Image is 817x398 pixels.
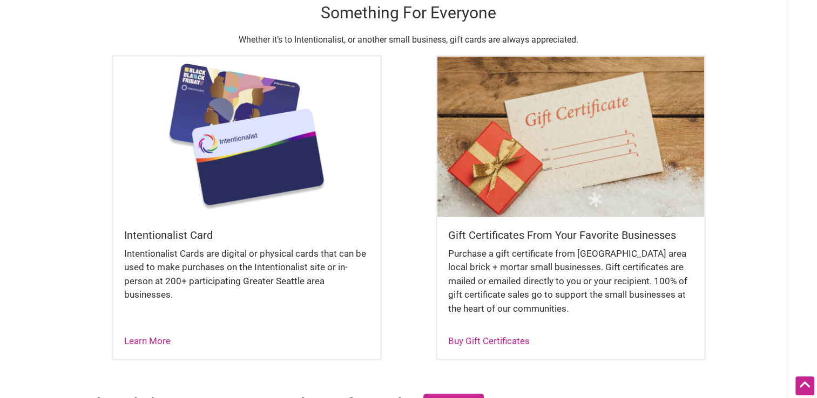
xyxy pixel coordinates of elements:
a: Learn More [124,335,171,346]
h5: Intentionalist Card [124,228,369,243]
a: Buy Gift Certificates [448,335,530,346]
h2: Something For Everyone [106,2,711,24]
img: Gift Certificate Feature Image [437,57,704,216]
div: Scroll Back to Top [795,376,814,395]
img: Intentionalist & Black Black Friday Card [113,57,380,216]
h5: Gift Certificates From Your Favorite Businesses [448,228,693,243]
p: Whether it’s to Intentionalist, or another small business, gift cards are always appreciated. [106,33,711,47]
div: Purchase a gift certificate from [GEOGRAPHIC_DATA] area local brick + mortar small businesses. Gi... [448,247,693,327]
div: Intentionalist Cards are digital or physical cards that can be used to make purchases on the Inte... [124,247,369,313]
